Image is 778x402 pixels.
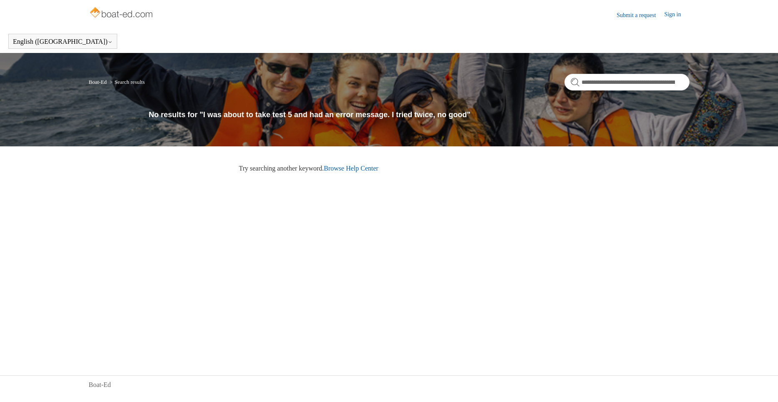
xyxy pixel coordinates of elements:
a: Boat-Ed [89,79,107,85]
h1: No results for "I was about to take test 5 and had an error message. I tried twice, no good" [149,109,690,121]
a: Sign in [664,10,689,20]
li: Search results [108,79,145,85]
a: Boat-Ed [89,380,111,390]
img: Boat-Ed Help Center home page [89,5,155,22]
div: Live chat [750,374,772,396]
li: Boat-Ed [89,79,108,85]
button: English ([GEOGRAPHIC_DATA]) [13,38,113,45]
p: Try searching another keyword. [239,163,690,173]
a: Submit a request [617,11,664,20]
input: Search [564,74,690,90]
a: Browse Help Center [324,165,378,172]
